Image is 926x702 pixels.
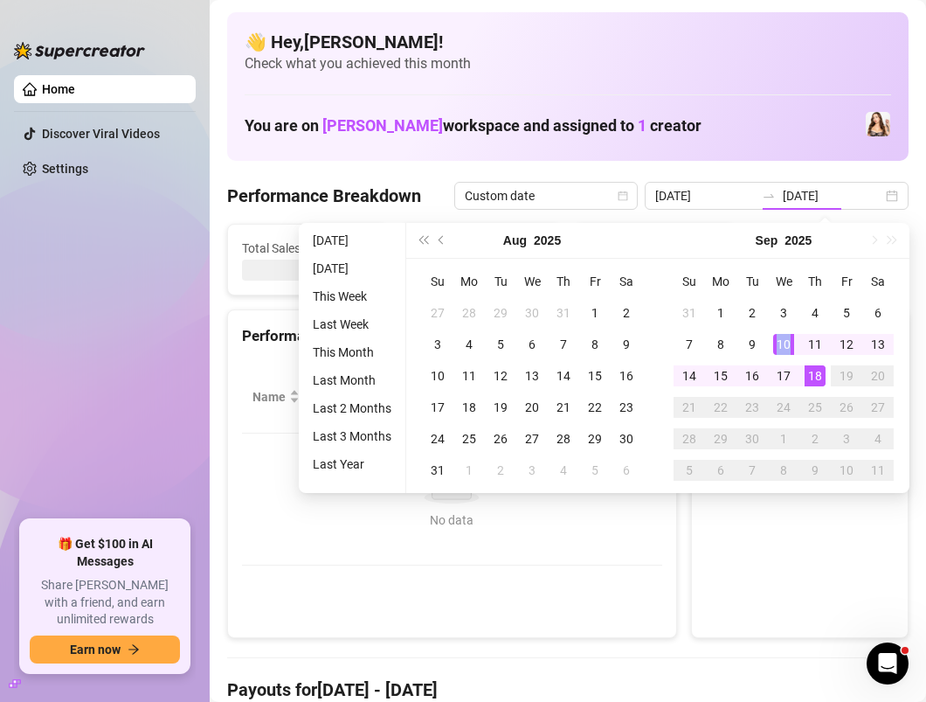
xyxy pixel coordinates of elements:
[259,511,645,530] div: No data
[128,643,140,656] span: arrow-right
[245,54,891,73] span: Check what you achieved this month
[783,186,882,205] input: End date
[245,30,891,54] h4: 👋 Hey, [PERSON_NAME] !
[245,116,701,136] h1: You are on workspace and assigned to creator
[14,42,145,59] img: logo-BBDzfeDw.svg
[638,116,646,135] span: 1
[242,239,372,258] span: Total Sales
[310,361,392,434] th: Total Sales & Tips
[762,189,776,203] span: swap-right
[30,577,180,629] span: Share [PERSON_NAME] with a friend, and earn unlimited rewards
[30,536,180,570] span: 🎁 Get $100 in AI Messages
[242,361,310,434] th: Name
[227,184,421,208] h4: Performance Breakdown
[762,189,776,203] span: to
[42,162,88,176] a: Settings
[867,643,909,685] iframe: Intercom live chat
[70,643,121,657] span: Earn now
[227,678,909,702] h4: Payouts for [DATE] - [DATE]
[465,183,627,209] span: Custom date
[483,361,558,434] th: Sales / Hour
[494,378,534,416] span: Sales / Hour
[590,239,720,258] span: Messages Sent
[242,324,662,348] div: Performance by OnlyFans Creator
[403,368,459,426] div: Est. Hours Worked
[706,324,894,348] div: Sales by OnlyFans Creator
[321,368,368,426] span: Total Sales & Tips
[42,82,75,96] a: Home
[618,191,628,201] span: calendar
[42,127,160,141] a: Discover Viral Videos
[557,361,662,434] th: Chat Conversion
[252,387,286,407] span: Name
[416,239,546,258] span: Active Chats
[9,678,21,690] span: build
[866,112,890,136] img: Lydia
[655,186,755,205] input: Start date
[322,116,443,135] span: [PERSON_NAME]
[568,378,638,416] span: Chat Conversion
[30,636,180,664] button: Earn nowarrow-right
